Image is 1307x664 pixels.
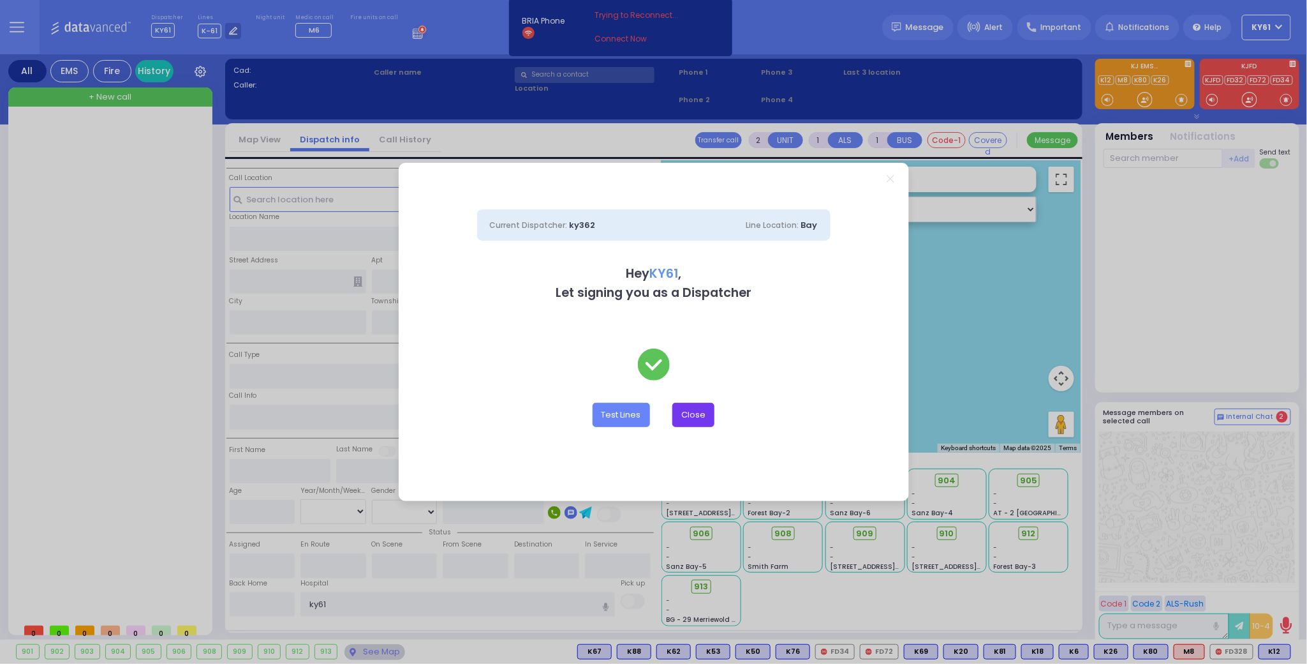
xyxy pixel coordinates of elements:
button: Test Lines [593,403,650,427]
b: Let signing you as a Dispatcher [556,284,751,301]
span: ky362 [570,219,596,231]
span: Bay [801,219,818,231]
b: Hey , [626,265,681,282]
button: Close [672,403,714,427]
span: Line Location: [746,220,799,230]
span: KY61 [649,265,678,282]
a: Close [887,175,894,182]
span: Current Dispatcher: [490,220,568,230]
img: check-green.svg [638,349,670,381]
